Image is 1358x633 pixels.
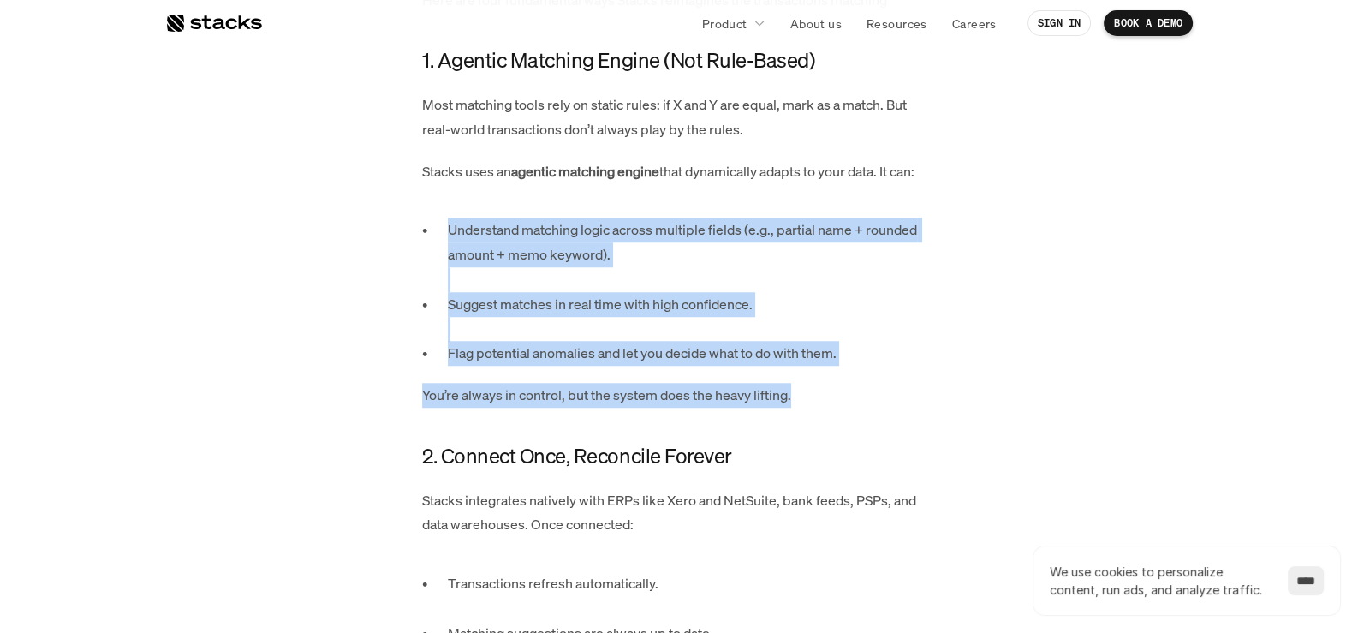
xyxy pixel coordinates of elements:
[422,442,936,471] h4: 2. Connect Once, Reconcile Forever
[780,8,852,39] a: About us
[1027,10,1092,36] a: SIGN IN
[952,15,997,33] p: Careers
[422,46,936,75] h4: 1. Agentic Matching Engine (Not Rule-Based)
[790,15,842,33] p: About us
[511,162,659,181] strong: agentic matching engine
[448,292,936,342] p: Suggest matches in real time with high confidence.
[422,488,936,538] p: Stacks integrates natively with ERPs like Xero and NetSuite, bank feeds, PSPs, and data warehouse...
[422,383,936,408] p: You’re always in control, but the system does the heavy lifting.
[856,8,938,39] a: Resources
[448,341,936,366] p: Flag potential anomalies and let you decide what to do with them.
[1050,563,1271,599] p: We use cookies to personalize content, run ads, and analyze traffic.
[867,15,927,33] p: Resources
[942,8,1007,39] a: Careers
[422,159,936,184] p: Stacks uses an that dynamically adapts to your data. It can:
[1114,17,1182,29] p: BOOK A DEMO
[702,15,747,33] p: Product
[422,93,936,142] p: Most matching tools rely on static rules: if X and Y are equal, mark as a match. But real-world t...
[202,326,277,338] a: Privacy Policy
[1104,10,1193,36] a: BOOK A DEMO
[1038,17,1081,29] p: SIGN IN
[448,218,936,291] p: Understand matching logic across multiple fields (e.g., partial name + rounded amount + memo keyw...
[448,571,936,621] p: Transactions refresh automatically.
